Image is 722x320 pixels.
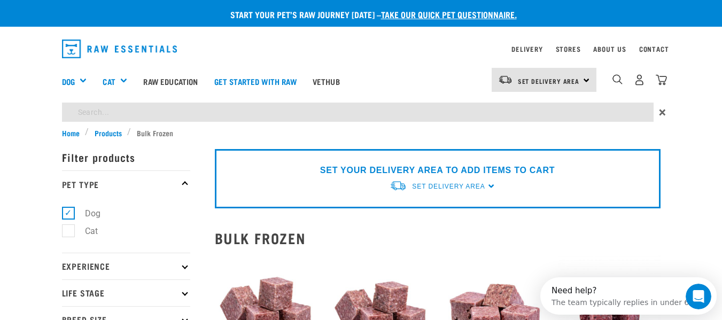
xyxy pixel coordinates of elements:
[540,277,717,315] iframe: Intercom live chat discovery launcher
[381,12,517,17] a: take our quick pet questionnaire.
[639,47,669,51] a: Contact
[320,164,555,177] p: SET YOUR DELIVERY AREA TO ADD ITEMS TO CART
[305,60,348,103] a: Vethub
[62,279,190,306] p: Life Stage
[390,180,407,191] img: van-moving.png
[62,127,80,138] span: Home
[612,74,623,84] img: home-icon-1@2x.png
[103,75,115,88] a: Cat
[498,75,513,84] img: van-moving.png
[68,207,105,220] label: Dog
[656,74,667,85] img: home-icon@2x.png
[659,103,666,122] span: ×
[89,127,127,138] a: Products
[68,224,102,238] label: Cat
[62,75,75,88] a: Dog
[53,35,669,63] nav: dropdown navigation
[11,18,153,29] div: The team typically replies in under 6h
[135,60,206,103] a: Raw Education
[11,9,153,18] div: Need help?
[62,127,86,138] a: Home
[593,47,626,51] a: About Us
[95,127,122,138] span: Products
[215,230,661,246] h2: Bulk Frozen
[62,253,190,279] p: Experience
[62,170,190,197] p: Pet Type
[511,47,542,51] a: Delivery
[62,103,654,122] input: Search...
[634,74,645,85] img: user.png
[518,79,580,83] span: Set Delivery Area
[412,183,485,190] span: Set Delivery Area
[206,60,305,103] a: Get started with Raw
[62,144,190,170] p: Filter products
[686,284,711,309] iframe: Intercom live chat
[4,4,185,34] div: Open Intercom Messenger
[62,127,661,138] nav: breadcrumbs
[62,40,177,58] img: Raw Essentials Logo
[556,47,581,51] a: Stores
